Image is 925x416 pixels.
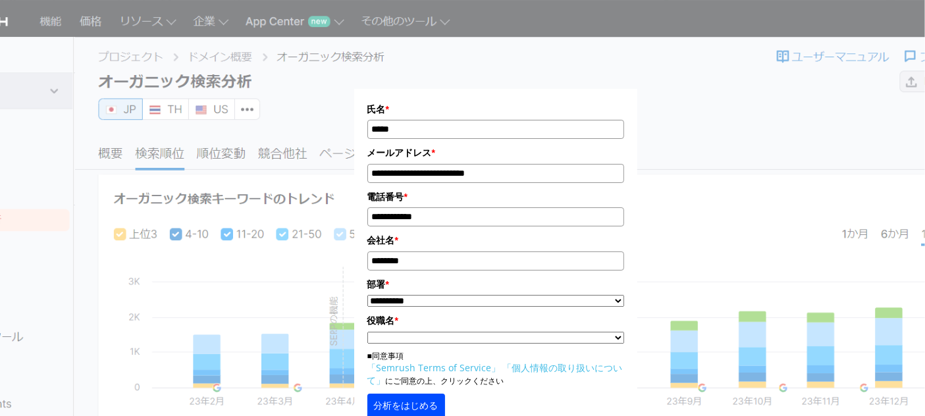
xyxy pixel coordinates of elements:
[367,277,624,292] label: 部署
[367,350,624,387] p: ■同意事項 にご同意の上、クリックください
[367,145,624,160] label: メールアドレス
[367,233,624,247] label: 会社名
[367,361,623,386] a: 「個人情報の取り扱いについて」
[367,102,624,117] label: 氏名
[367,313,624,328] label: 役職名
[367,361,501,374] a: 「Semrush Terms of Service」
[367,190,624,204] label: 電話番号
